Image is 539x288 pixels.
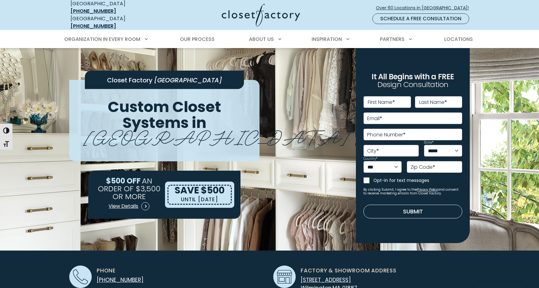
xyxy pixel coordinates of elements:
a: Schedule a Free Consultation [372,13,469,24]
span: Our Process [180,36,215,43]
label: Last Name [419,100,447,105]
span: Closet Factory [107,76,153,85]
span: About Us [249,36,274,43]
label: Opt-in for text messages [373,177,462,183]
span: [STREET_ADDRESS] [301,276,351,284]
span: [GEOGRAPHIC_DATA] [154,76,222,85]
span: Phone [97,267,116,275]
span: Design Consultation [377,80,449,90]
label: Email [367,116,382,121]
p: UNTIL [DATE] [181,195,218,204]
span: AN ORDER OF $3,500 OR MORE [98,176,160,201]
div: [GEOGRAPHIC_DATA] [70,15,161,30]
span: SAVE $500 [175,183,225,197]
a: View Details [108,200,150,212]
span: View Details [109,203,138,210]
button: Submit [363,205,462,218]
span: Partners [380,36,405,43]
span: Factory & Showroom Address [301,267,396,275]
span: It All Begins with a FREE [371,71,454,82]
nav: Primary Menu [60,31,479,48]
label: State [424,141,434,144]
img: Closet Factory Logo [222,4,300,27]
span: Organization in Every Room [64,36,140,43]
span: $500 OFF [106,176,141,186]
label: Zip Code [410,165,435,170]
label: Country [363,157,377,160]
label: First Name [368,100,395,105]
small: By clicking Submit, I agree to the and consent to receive marketing emails from Closet Factory. [363,188,462,195]
span: [GEOGRAPHIC_DATA] [84,121,350,150]
span: Inspiration [312,36,342,43]
span: Over 60 Locations in [GEOGRAPHIC_DATA]! [376,5,474,11]
a: [PHONE_NUMBER] [70,22,116,30]
a: [PHONE_NUMBER] [97,276,143,284]
span: Custom Closet Systems in [108,96,221,133]
label: Phone Number [367,132,405,137]
label: City [367,149,379,154]
span: Locations [444,36,473,43]
a: Privacy Policy [417,187,438,192]
a: Over 60 Locations in [GEOGRAPHIC_DATA]! [376,2,474,13]
a: [PHONE_NUMBER] [70,7,116,15]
